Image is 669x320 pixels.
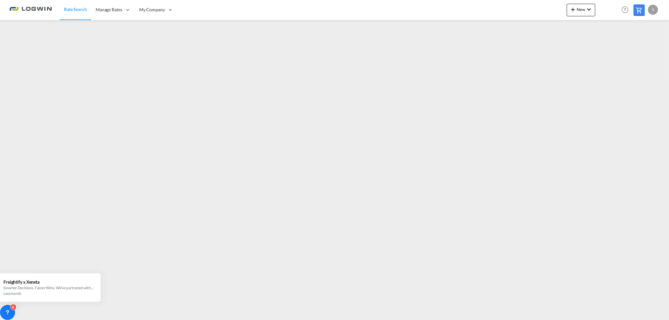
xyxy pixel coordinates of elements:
span: New [569,7,593,12]
div: S [648,5,658,15]
md-icon: icon-plus 400-fg [569,6,577,13]
md-icon: icon-chevron-down [585,6,593,13]
button: icon-plus 400-fgNewicon-chevron-down [567,4,595,16]
div: Help [620,4,634,16]
span: Rate Search [64,7,87,12]
span: Manage Rates [96,7,122,13]
img: 2761ae10d95411efa20a1f5e0282d2d7.png [9,3,52,17]
span: Help [620,4,630,15]
span: My Company [139,7,165,13]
